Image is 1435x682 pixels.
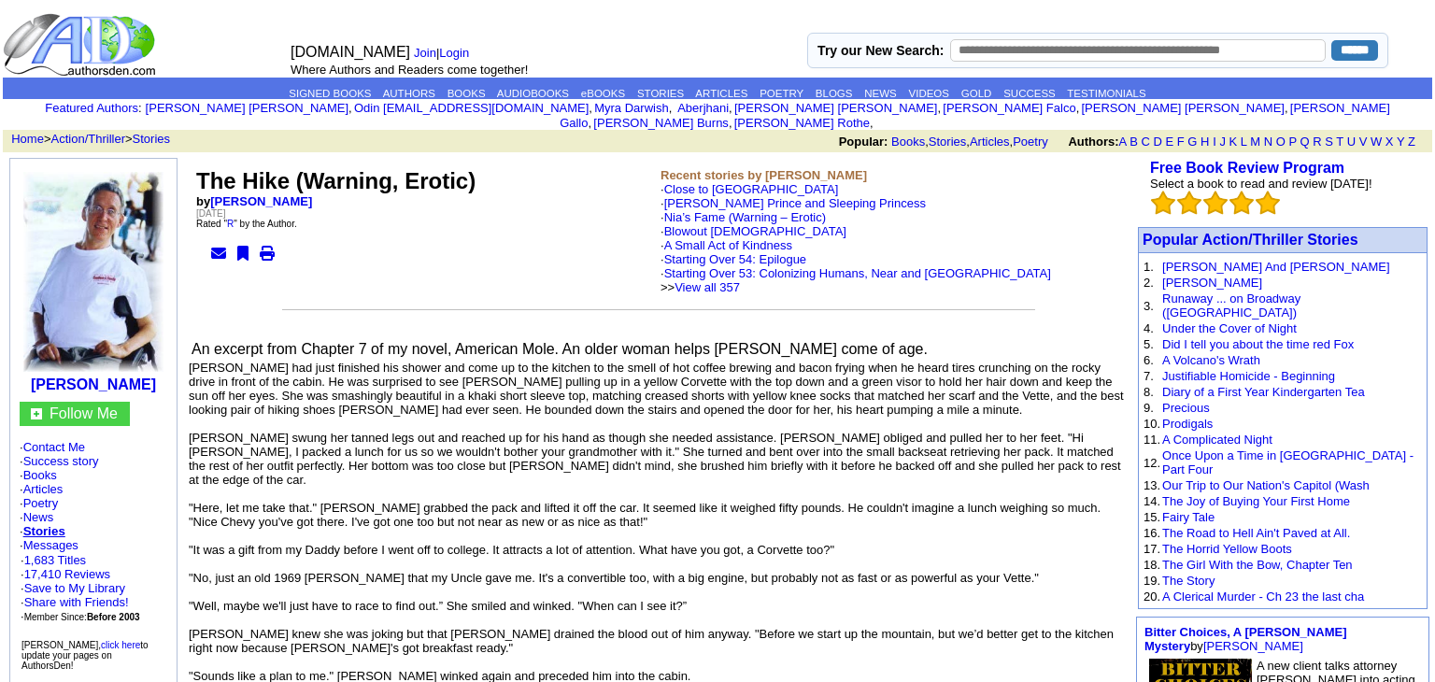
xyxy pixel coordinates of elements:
a: Odin [EMAIL_ADDRESS][DOMAIN_NAME] [354,101,589,115]
font: · [661,252,1051,294]
a: Aberjhani [675,101,730,115]
a: Under the Cover of Night [1162,321,1297,335]
a: Nia’s Fame (Warning – Erotic) [664,210,826,224]
a: R [227,219,234,229]
font: 7. [1144,369,1154,383]
font: i [591,119,593,129]
a: Books [891,135,925,149]
a: Z [1408,135,1415,149]
a: N [1264,135,1272,149]
a: Did I tell you about the time red Fox [1162,337,1354,351]
a: Home [11,132,44,146]
a: SIGNED BOOKS [289,88,371,99]
a: Close to [GEOGRAPHIC_DATA] [664,182,839,196]
a: Contact Me [23,440,85,454]
font: i [1288,104,1290,114]
font: 12. [1144,456,1160,470]
font: 18. [1144,558,1160,572]
font: | [414,46,476,60]
label: Try our New Search: [817,43,944,58]
font: 6. [1144,353,1154,367]
a: STORIES [637,88,684,99]
a: GOLD [961,88,992,99]
a: Starting Over 54: Epilogue [664,252,806,266]
font: An excerpt from Chapter 7 of my novel, American Mole. An older woman helps [PERSON_NAME] come of ... [192,341,928,357]
a: Popular Action/Thriller Stories [1143,232,1358,248]
a: A Small Act of Kindness [664,238,792,252]
a: A Complicated Night [1162,433,1272,447]
font: i [874,119,875,129]
a: View all 357 [675,280,740,294]
a: Save to My Library [24,581,125,595]
a: Stories [23,524,65,538]
font: Select a book to read and review [DATE]! [1150,177,1372,191]
font: [DATE] [196,208,225,219]
font: : [45,101,141,115]
font: 14. [1144,494,1160,508]
a: W [1371,135,1382,149]
font: 15. [1144,510,1160,524]
a: The Girl With the Bow, Chapter Ten [1162,558,1353,572]
font: · [661,196,1051,294]
a: The Story [1162,574,1215,588]
font: [DOMAIN_NAME] [291,44,410,60]
a: [PERSON_NAME] [PERSON_NAME] [146,101,348,115]
a: Stories [929,135,966,149]
a: [PERSON_NAME] And [PERSON_NAME] [1162,260,1389,274]
font: · · · · · · · [20,440,167,624]
a: [PERSON_NAME] [210,194,312,208]
a: Precious [1162,401,1210,415]
b: Popular: [839,135,888,149]
a: Justifiable Homicide - Beginning [1162,369,1335,383]
font: 4. [1144,321,1154,335]
a: Diary of a First Year Kindergarten Tea [1162,385,1365,399]
a: AUTHORS [383,88,435,99]
a: [PERSON_NAME] Prince and Sleeping Princess [664,196,926,210]
font: i [592,104,594,114]
b: Authors: [1068,135,1118,149]
a: Myra Darwish [594,101,668,115]
a: A Clerical Murder - Ch 23 the last cha [1162,590,1364,604]
a: K [1229,135,1238,149]
a: [PERSON_NAME] Falco [943,101,1075,115]
font: 17. [1144,542,1160,556]
font: 16. [1144,526,1160,540]
a: [PERSON_NAME] [PERSON_NAME] [734,101,937,115]
a: Poetry [23,496,59,510]
font: 13. [1144,478,1160,492]
font: 8. [1144,385,1154,399]
font: Rated " " by the Author. [196,219,297,229]
font: 9. [1144,401,1154,415]
font: · >> [661,266,1051,294]
a: BLOGS [816,88,853,99]
font: · [661,238,1051,294]
a: Once Upon a Time in [GEOGRAPHIC_DATA] - Part Four [1162,448,1414,476]
a: Share with Friends! [24,595,129,609]
a: T [1336,135,1343,149]
a: Follow Me [50,405,118,421]
a: Fairy Tale [1162,510,1215,524]
font: by [1144,625,1346,653]
a: F [1177,135,1185,149]
img: bigemptystars.png [1229,191,1254,215]
a: E [1165,135,1173,149]
a: [PERSON_NAME] [1203,639,1303,653]
a: G [1187,135,1197,149]
a: P [1288,135,1296,149]
a: Prodigals [1162,417,1213,431]
b: by [196,194,312,208]
font: 20. [1144,590,1160,604]
a: Login [439,46,469,60]
img: logo_ad.gif [3,12,160,78]
a: VIDEOS [909,88,949,99]
a: S [1325,135,1333,149]
a: Our Trip to Our Nation's Capitol (Wash [1162,478,1370,492]
a: AUDIOBOOKS [497,88,569,99]
font: 2. [1144,276,1154,290]
a: Books [23,468,57,482]
font: i [732,119,734,129]
a: I [1213,135,1216,149]
img: gc.jpg [31,408,42,419]
a: Blowout [DEMOGRAPHIC_DATA] [664,224,846,238]
a: [PERSON_NAME] Gallo [560,101,1390,130]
